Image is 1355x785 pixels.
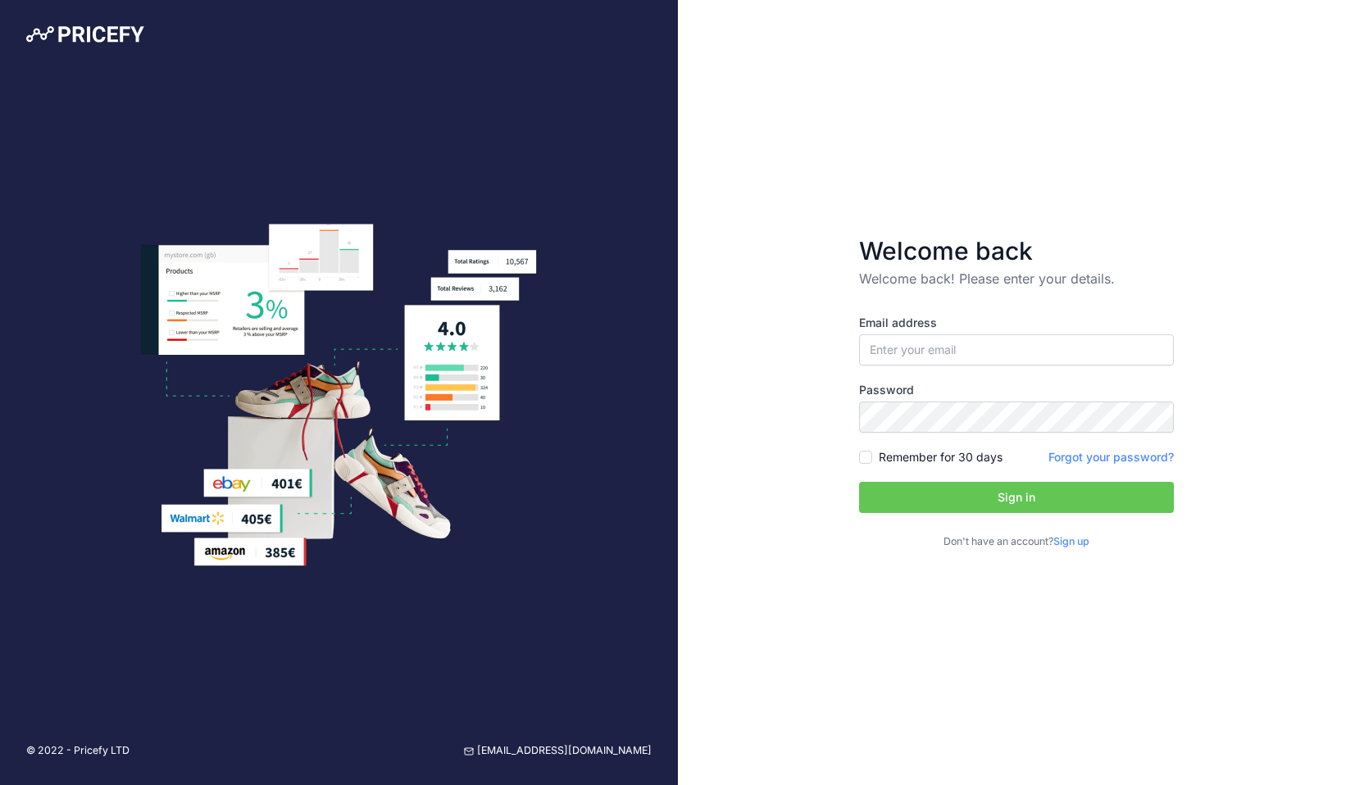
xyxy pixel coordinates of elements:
[859,315,1174,331] label: Email address
[1048,450,1174,464] a: Forgot your password?
[26,743,130,759] p: © 2022 - Pricefy LTD
[1053,535,1089,547] a: Sign up
[859,334,1174,365] input: Enter your email
[859,236,1174,265] h3: Welcome back
[859,382,1174,398] label: Password
[859,482,1174,513] button: Sign in
[26,26,144,43] img: Pricefy
[859,534,1174,550] p: Don't have an account?
[879,449,1003,465] label: Remember for 30 days
[859,269,1174,288] p: Welcome back! Please enter your details.
[464,743,652,759] a: [EMAIL_ADDRESS][DOMAIN_NAME]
